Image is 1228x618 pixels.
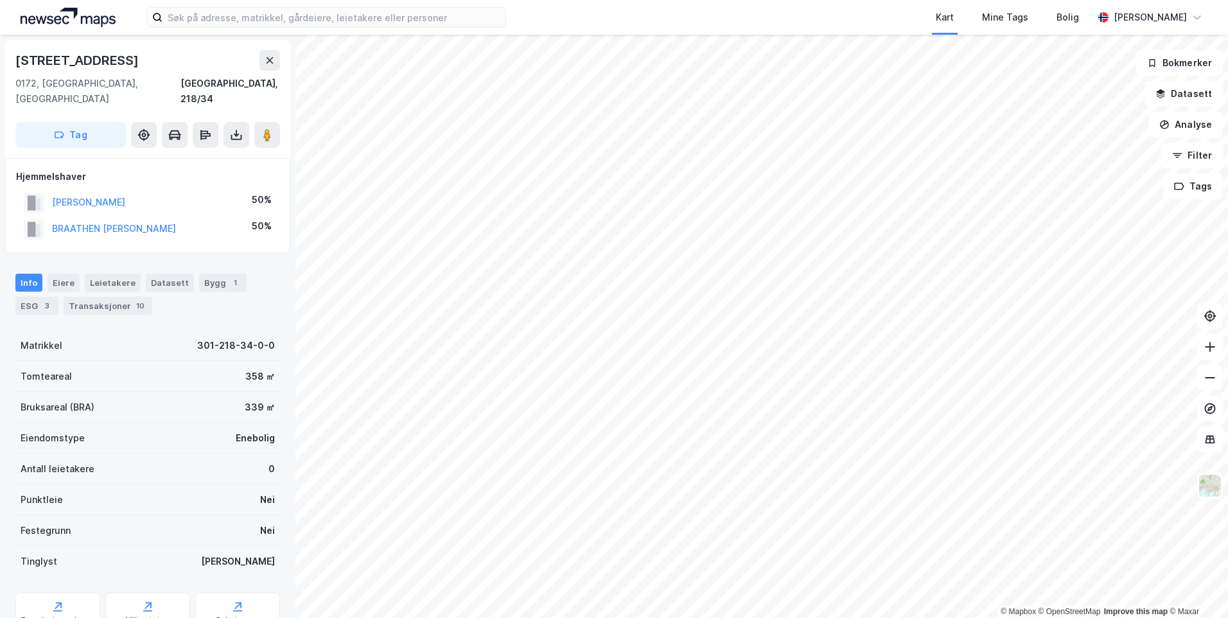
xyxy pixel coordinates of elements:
[1198,473,1222,498] img: Z
[15,50,141,71] div: [STREET_ADDRESS]
[201,554,275,569] div: [PERSON_NAME]
[21,554,57,569] div: Tinglyst
[1163,173,1223,199] button: Tags
[15,122,126,148] button: Tag
[21,523,71,538] div: Festegrunn
[1148,112,1223,137] button: Analyse
[40,299,53,312] div: 3
[21,492,63,508] div: Punktleie
[245,369,275,384] div: 358 ㎡
[180,76,280,107] div: [GEOGRAPHIC_DATA], 218/34
[16,169,279,184] div: Hjemmelshaver
[1136,50,1223,76] button: Bokmerker
[236,430,275,446] div: Enebolig
[1039,607,1101,616] a: OpenStreetMap
[1114,10,1187,25] div: [PERSON_NAME]
[85,274,141,292] div: Leietakere
[936,10,954,25] div: Kart
[15,297,58,315] div: ESG
[252,192,272,207] div: 50%
[146,274,194,292] div: Datasett
[1164,556,1228,618] iframe: Chat Widget
[197,338,275,353] div: 301-218-34-0-0
[260,523,275,538] div: Nei
[162,8,505,27] input: Søk på adresse, matrikkel, gårdeiere, leietakere eller personer
[245,400,275,415] div: 339 ㎡
[260,492,275,508] div: Nei
[1145,81,1223,107] button: Datasett
[134,299,147,312] div: 10
[252,218,272,234] div: 50%
[21,400,94,415] div: Bruksareal (BRA)
[15,274,42,292] div: Info
[21,369,72,384] div: Tomteareal
[1161,143,1223,168] button: Filter
[15,76,180,107] div: 0172, [GEOGRAPHIC_DATA], [GEOGRAPHIC_DATA]
[982,10,1028,25] div: Mine Tags
[21,461,94,477] div: Antall leietakere
[21,8,116,27] img: logo.a4113a55bc3d86da70a041830d287a7e.svg
[1164,556,1228,618] div: Kontrollprogram for chat
[64,297,152,315] div: Transaksjoner
[1001,607,1036,616] a: Mapbox
[21,430,85,446] div: Eiendomstype
[199,274,247,292] div: Bygg
[268,461,275,477] div: 0
[1104,607,1168,616] a: Improve this map
[229,276,241,289] div: 1
[1057,10,1079,25] div: Bolig
[48,274,80,292] div: Eiere
[21,338,62,353] div: Matrikkel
